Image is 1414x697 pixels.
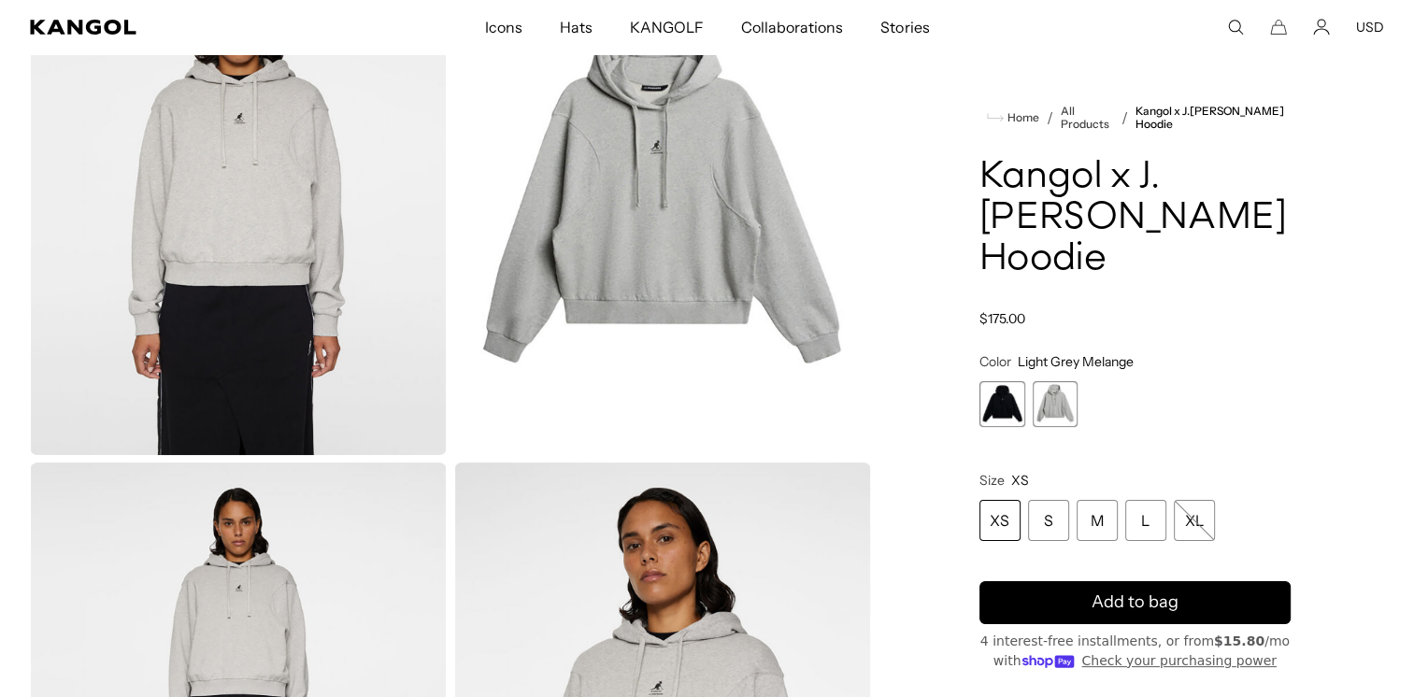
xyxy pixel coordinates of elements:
div: M [1077,500,1118,541]
span: $175.00 [979,310,1025,327]
li: / [1039,107,1053,129]
button: Cart [1270,19,1287,36]
span: Size [979,472,1005,489]
div: 2 of 2 [1033,381,1078,427]
label: Black [979,381,1025,427]
a: Home [987,109,1039,126]
label: Light Grey Melange [1033,381,1078,427]
div: XS [979,500,1021,541]
nav: breadcrumbs [979,105,1291,131]
div: L [1125,500,1166,541]
div: XL [1174,500,1215,541]
h1: Kangol x J.[PERSON_NAME] Hoodie [979,157,1291,280]
a: All Products [1061,105,1114,131]
span: Home [1004,111,1039,124]
a: Kangol x J.[PERSON_NAME] Hoodie [1135,105,1291,131]
div: 1 of 2 [979,381,1025,427]
a: Kangol [30,20,321,35]
span: Color [979,353,1011,370]
li: / [1114,107,1128,129]
div: S [1028,500,1069,541]
span: Light Grey Melange [1018,353,1134,370]
button: USD [1356,19,1384,36]
span: Add to bag [1092,590,1178,615]
span: XS [1011,472,1029,489]
a: Account [1313,19,1330,36]
button: Add to bag [979,581,1291,624]
summary: Search here [1227,19,1244,36]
